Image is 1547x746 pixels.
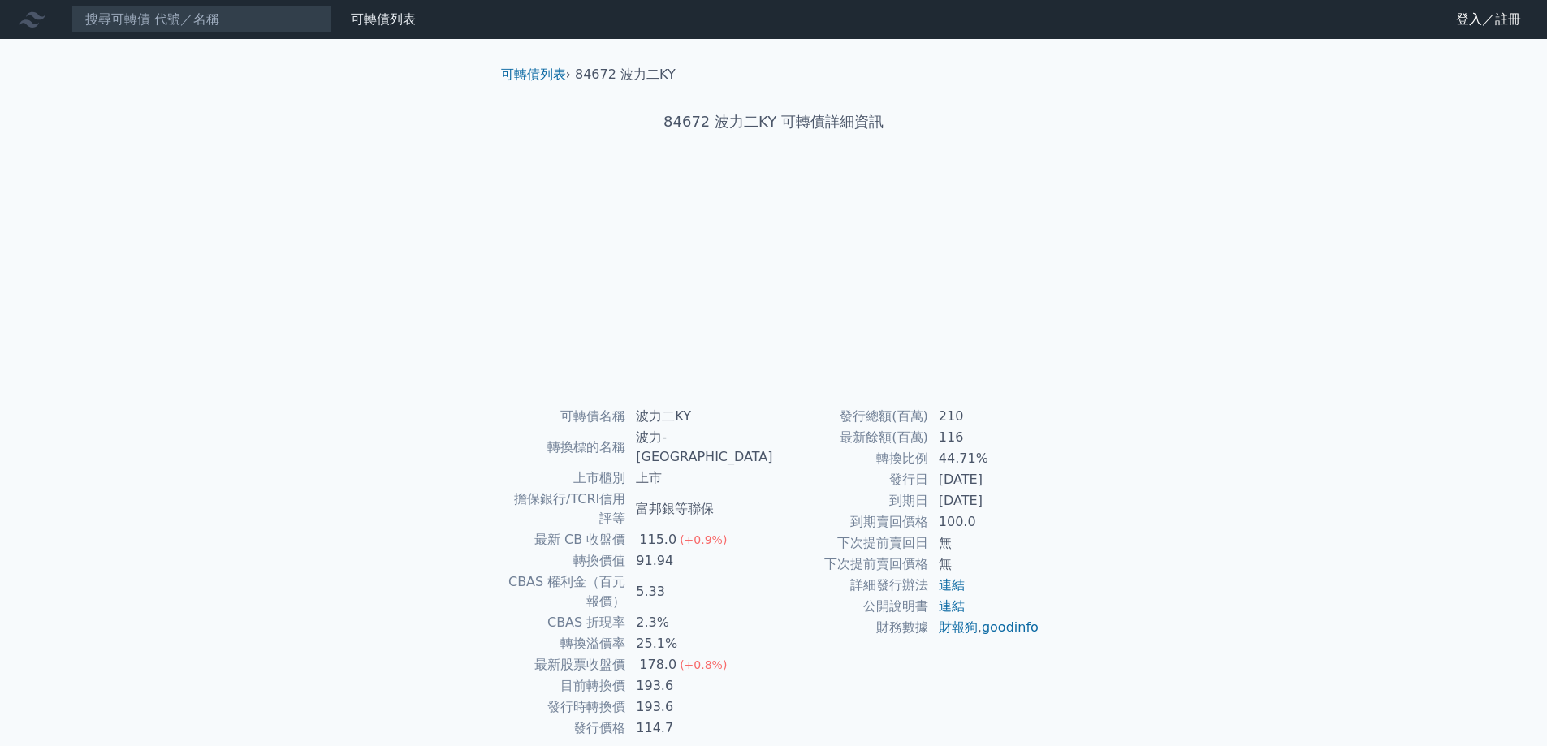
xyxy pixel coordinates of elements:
td: 2.3% [626,612,773,633]
td: 轉換標的名稱 [508,427,627,468]
td: 最新股票收盤價 [508,654,627,675]
td: 下次提前賣回價格 [774,554,929,575]
td: 到期日 [774,490,929,511]
td: 5.33 [626,571,773,612]
td: 發行價格 [508,718,627,739]
td: 上市 [626,468,773,489]
td: 波力-[GEOGRAPHIC_DATA] [626,427,773,468]
a: 連結 [939,598,965,614]
td: CBAS 權利金（百元報價） [508,571,627,612]
td: 轉換價值 [508,550,627,571]
h1: 84672 波力二KY 可轉債詳細資訊 [488,110,1060,133]
a: 登入／註冊 [1443,6,1534,32]
a: 可轉債列表 [501,67,566,82]
td: 25.1% [626,633,773,654]
td: 發行時轉換價 [508,696,627,718]
td: 公開說明書 [774,596,929,617]
td: , [929,617,1040,638]
li: › [501,65,571,84]
td: 波力二KY [626,406,773,427]
td: 轉換比例 [774,448,929,469]
td: 無 [929,533,1040,554]
td: 可轉債名稱 [508,406,627,427]
input: 搜尋可轉債 代號／名稱 [71,6,331,33]
td: 目前轉換價 [508,675,627,696]
td: 最新 CB 收盤價 [508,529,627,550]
td: CBAS 折現率 [508,612,627,633]
td: 下次提前賣回日 [774,533,929,554]
td: 44.71% [929,448,1040,469]
a: 財報狗 [939,619,978,635]
td: [DATE] [929,490,1040,511]
a: 連結 [939,577,965,593]
td: 發行總額(百萬) [774,406,929,427]
span: (+0.9%) [680,533,727,546]
td: 193.6 [626,696,773,718]
td: 91.94 [626,550,773,571]
span: (+0.8%) [680,658,727,671]
td: 193.6 [626,675,773,696]
td: 富邦銀等聯保 [626,489,773,529]
a: 可轉債列表 [351,11,416,27]
td: 116 [929,427,1040,448]
td: [DATE] [929,469,1040,490]
td: 財務數據 [774,617,929,638]
td: 擔保銀行/TCRI信用評等 [508,489,627,529]
a: goodinfo [982,619,1039,635]
td: 上市櫃別 [508,468,627,489]
td: 轉換溢價率 [508,633,627,654]
td: 詳細發行辦法 [774,575,929,596]
td: 114.7 [626,718,773,739]
td: 無 [929,554,1040,575]
td: 發行日 [774,469,929,490]
td: 210 [929,406,1040,427]
div: 115.0 [636,530,680,550]
td: 最新餘額(百萬) [774,427,929,448]
div: 178.0 [636,655,680,675]
td: 到期賣回價格 [774,511,929,533]
td: 100.0 [929,511,1040,533]
li: 84672 波力二KY [575,65,676,84]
